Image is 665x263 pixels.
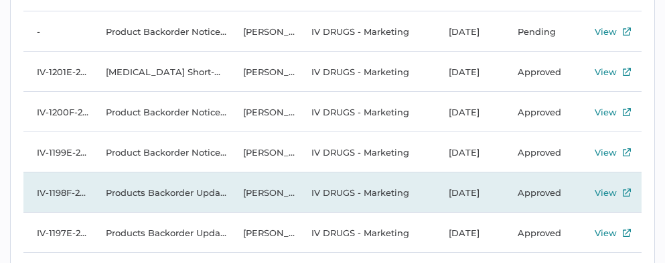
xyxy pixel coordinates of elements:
[595,225,617,241] div: View
[298,132,435,172] td: IV DRUGS - Marketing
[92,132,230,172] td: Product Backorder Notice [DATE] EN
[230,132,299,172] td: [PERSON_NAME]
[623,229,631,237] img: external-link-icon.7ec190a1.svg
[230,172,299,213] td: [PERSON_NAME]
[92,92,230,132] td: Product Backorder Notice [DATE] FR
[92,11,230,52] td: Product Backorder Notice MM.DD.YYYY ENG
[595,104,617,120] div: View
[595,64,617,80] div: View
[504,132,573,172] td: Approved
[504,92,573,132] td: Approved
[23,172,92,213] td: IV-1198F-2025.09.23-1.0
[298,172,435,213] td: IV DRUGS - Marketing
[595,144,617,160] div: View
[230,213,299,253] td: [PERSON_NAME]
[595,23,617,40] div: View
[298,11,435,52] td: IV DRUGS - Marketing
[23,11,92,52] td: -
[623,68,631,76] img: external-link-icon.7ec190a1.svg
[595,185,617,201] div: View
[92,52,230,92] td: [MEDICAL_DATA] Short-Dated Notice [DATE] EN
[230,52,299,92] td: [PERSON_NAME]
[623,148,631,156] img: external-link-icon.7ec190a1.svg
[623,108,631,116] img: external-link-icon.7ec190a1.svg
[623,28,631,36] img: external-link-icon.7ec190a1.svg
[92,172,230,213] td: Products Backorder Update [DATE] FR
[23,52,92,92] td: IV-1201E-2025.09.23-1.0
[435,11,504,52] td: [DATE]
[623,189,631,197] img: external-link-icon.7ec190a1.svg
[298,52,435,92] td: IV DRUGS - Marketing
[92,213,230,253] td: Products Backorder Update [DATE] EN
[504,213,573,253] td: Approved
[504,11,573,52] td: Pending
[230,92,299,132] td: [PERSON_NAME]
[504,172,573,213] td: Approved
[23,132,92,172] td: IV-1199E-2025.09.23-1.0
[435,172,504,213] td: [DATE]
[23,92,92,132] td: IV-1200F-2025.09.23-1.0
[23,213,92,253] td: IV-1197E-2025.09.23-1.0
[298,213,435,253] td: IV DRUGS - Marketing
[435,92,504,132] td: [DATE]
[230,11,299,52] td: [PERSON_NAME]
[435,213,504,253] td: [DATE]
[298,92,435,132] td: IV DRUGS - Marketing
[435,132,504,172] td: [DATE]
[435,52,504,92] td: [DATE]
[504,52,573,92] td: Approved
